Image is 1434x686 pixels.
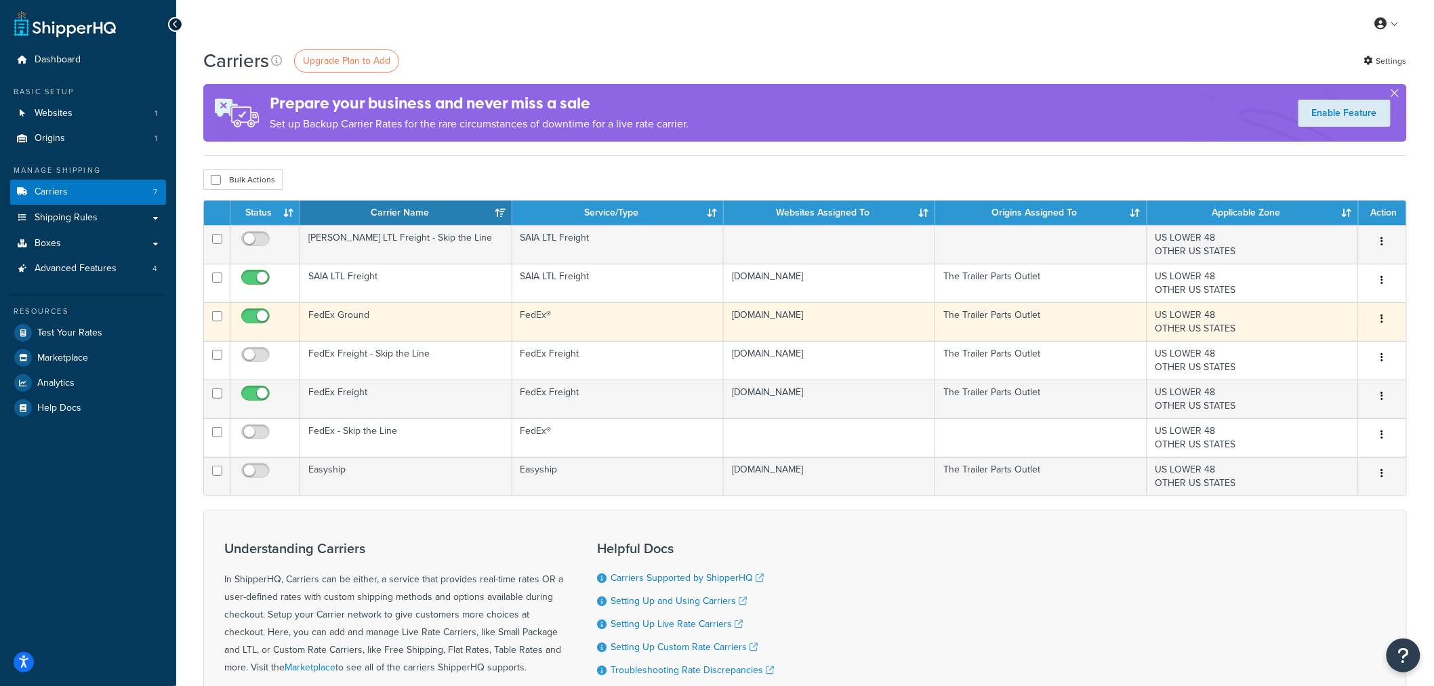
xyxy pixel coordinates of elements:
span: Test Your Rates [37,327,102,339]
span: 1 [155,133,157,144]
th: Action [1359,201,1406,225]
td: [DOMAIN_NAME] [724,302,935,341]
a: Troubleshooting Rate Discrepancies [611,663,774,677]
span: 7 [153,186,157,198]
a: Dashboard [10,47,166,73]
td: US LOWER 48 OTHER US STATES [1147,225,1359,264]
a: Upgrade Plan to Add [294,49,399,73]
th: Carrier Name: activate to sort column ascending [300,201,512,225]
td: Easyship [300,457,512,496]
td: The Trailer Parts Outlet [935,457,1147,496]
td: US LOWER 48 OTHER US STATES [1147,418,1359,457]
li: Websites [10,101,166,126]
span: Boxes [35,238,61,249]
a: Test Your Rates [10,321,166,345]
span: 1 [155,108,157,119]
td: FedEx Freight [300,380,512,418]
td: US LOWER 48 OTHER US STATES [1147,457,1359,496]
a: Origins 1 [10,126,166,151]
div: In ShipperHQ, Carriers can be either, a service that provides real-time rates OR a user-defined r... [224,541,563,677]
th: Status: activate to sort column ascending [230,201,300,225]
span: Advanced Features [35,263,117,275]
span: Shipping Rules [35,212,98,224]
td: FedEx® [512,302,724,341]
th: Service/Type: activate to sort column ascending [512,201,724,225]
a: Carriers 7 [10,180,166,205]
td: FedEx Freight [512,341,724,380]
span: Carriers [35,186,68,198]
li: Origins [10,126,166,151]
td: US LOWER 48 OTHER US STATES [1147,302,1359,341]
span: Dashboard [35,54,81,66]
span: 4 [152,263,157,275]
td: The Trailer Parts Outlet [935,264,1147,302]
a: Marketplace [10,346,166,370]
td: [DOMAIN_NAME] [724,380,935,418]
td: FedEx® [512,418,724,457]
a: Boxes [10,231,166,256]
h3: Helpful Docs [597,541,774,556]
td: [PERSON_NAME] LTL Freight - Skip the Line [300,225,512,264]
td: The Trailer Parts Outlet [935,380,1147,418]
span: Marketplace [37,352,88,364]
a: Websites 1 [10,101,166,126]
a: Setting Up Live Rate Carriers [611,617,743,631]
a: Carriers Supported by ShipperHQ [611,571,764,585]
td: The Trailer Parts Outlet [935,341,1147,380]
a: Setting Up Custom Rate Carriers [611,640,758,654]
a: Shipping Rules [10,205,166,230]
a: Setting Up and Using Carriers [611,594,747,608]
button: Open Resource Center [1387,639,1420,672]
td: FedEx Freight [512,380,724,418]
td: The Trailer Parts Outlet [935,302,1147,341]
td: US LOWER 48 OTHER US STATES [1147,341,1359,380]
td: US LOWER 48 OTHER US STATES [1147,380,1359,418]
a: Advanced Features 4 [10,256,166,281]
img: ad-rules-rateshop-fe6ec290ccb7230408bd80ed9643f0289d75e0ffd9eb532fc0e269fcd187b520.png [203,84,270,142]
td: FedEx Freight - Skip the Line [300,341,512,380]
button: Bulk Actions [203,169,283,190]
td: SAIA LTL Freight [300,264,512,302]
td: [DOMAIN_NAME] [724,264,935,302]
a: ShipperHQ Home [14,10,116,37]
a: Enable Feature [1298,100,1391,127]
span: Analytics [37,378,75,389]
li: Advanced Features [10,256,166,281]
a: Settings [1364,52,1407,70]
th: Applicable Zone: activate to sort column ascending [1147,201,1359,225]
th: Websites Assigned To: activate to sort column ascending [724,201,935,225]
span: Websites [35,108,73,119]
div: Manage Shipping [10,165,166,176]
span: Help Docs [37,403,81,414]
h3: Understanding Carriers [224,541,563,556]
div: Resources [10,306,166,317]
a: Help Docs [10,396,166,420]
a: Analytics [10,371,166,395]
td: FedEx Ground [300,302,512,341]
h4: Prepare your business and never miss a sale [270,92,689,115]
td: SAIA LTL Freight [512,225,724,264]
span: Origins [35,133,65,144]
div: Basic Setup [10,86,166,98]
p: Set up Backup Carrier Rates for the rare circumstances of downtime for a live rate carrier. [270,115,689,134]
td: [DOMAIN_NAME] [724,341,935,380]
td: FedEx - Skip the Line [300,418,512,457]
th: Origins Assigned To: activate to sort column ascending [935,201,1147,225]
td: [DOMAIN_NAME] [724,457,935,496]
span: Upgrade Plan to Add [303,54,390,68]
a: Marketplace [285,660,335,674]
td: US LOWER 48 OTHER US STATES [1147,264,1359,302]
td: Easyship [512,457,724,496]
td: SAIA LTL Freight [512,264,724,302]
h1: Carriers [203,47,269,74]
li: Carriers [10,180,166,205]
